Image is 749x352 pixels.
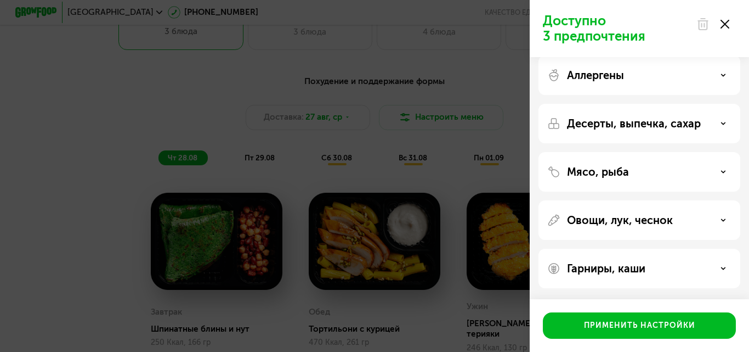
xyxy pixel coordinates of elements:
[567,214,673,227] p: Овощи, лук, чеснок
[567,69,624,82] p: Аллергены
[567,262,645,275] p: Гарниры, каши
[584,320,695,331] div: Применить настройки
[543,312,736,339] button: Применить настройки
[567,117,701,130] p: Десерты, выпечка, сахар
[543,13,690,44] p: Доступно 3 предпочтения
[567,165,629,178] p: Мясо, рыба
